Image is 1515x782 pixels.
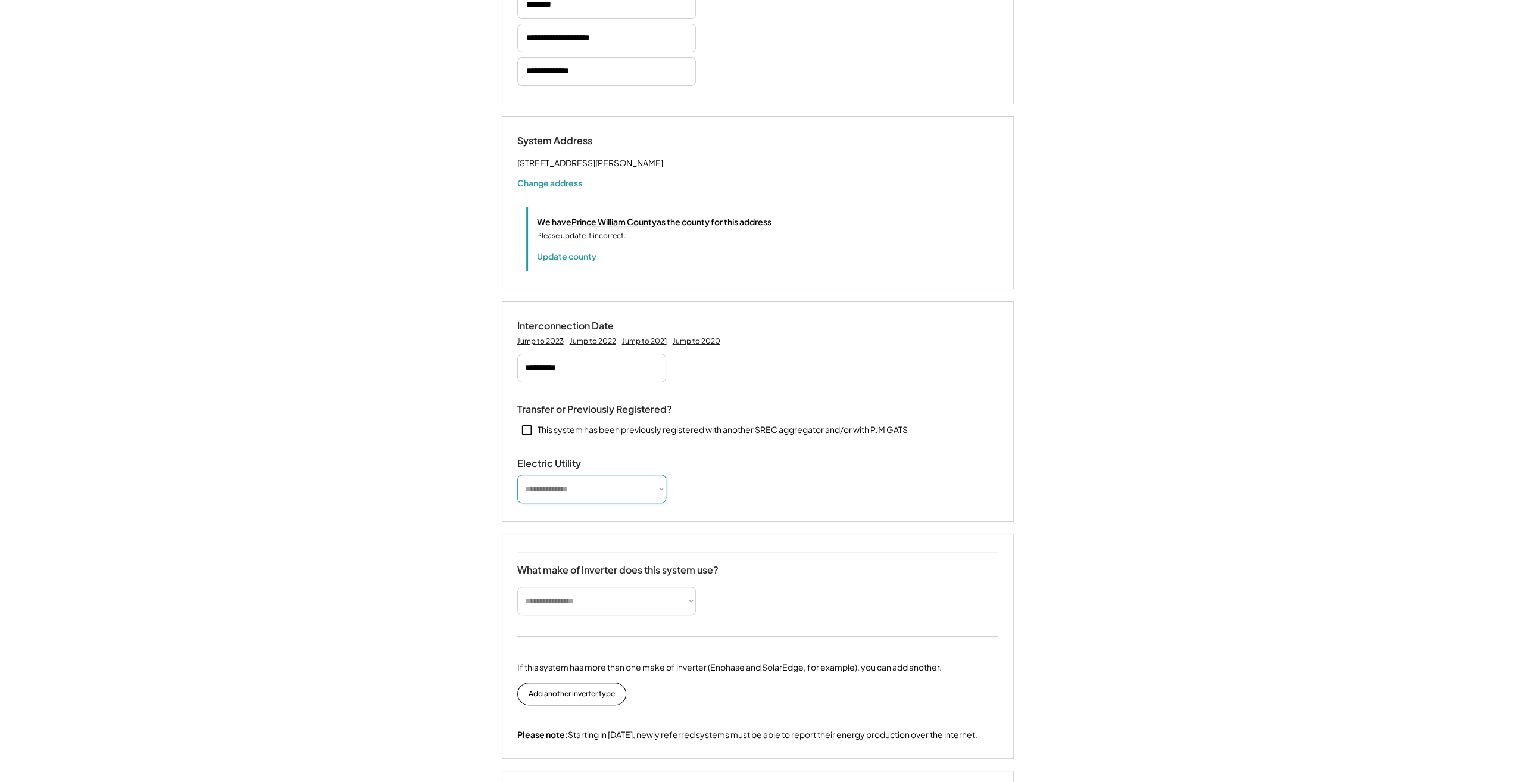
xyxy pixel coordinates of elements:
div: Jump to 2020 [673,337,720,346]
div: Electric Utility [517,457,636,470]
div: This system has been previously registered with another SREC aggregator and/or with PJM GATS [538,424,908,436]
button: Update county [537,250,596,262]
div: Jump to 2021 [622,337,667,346]
div: Transfer or Previously Registered? [517,403,672,416]
div: If this system has more than one make of inverter (Enphase and SolarEdge, for example), you can a... [517,661,942,674]
div: Interconnection Date [517,320,636,332]
div: Please update if incorrect. [537,230,626,241]
button: Change address [517,177,582,189]
div: What make of inverter does this system use? [517,552,719,579]
div: System Address [517,135,636,147]
strong: Please note: [517,729,568,740]
div: Jump to 2022 [570,337,616,346]
div: We have as the county for this address [537,216,771,228]
u: Prince William County [571,216,657,227]
div: Jump to 2023 [517,337,564,346]
div: Starting in [DATE], newly referred systems must be able to report their energy production over th... [517,729,977,741]
div: [STREET_ADDRESS][PERSON_NAME] [517,155,663,170]
button: Add another inverter type [517,683,626,705]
